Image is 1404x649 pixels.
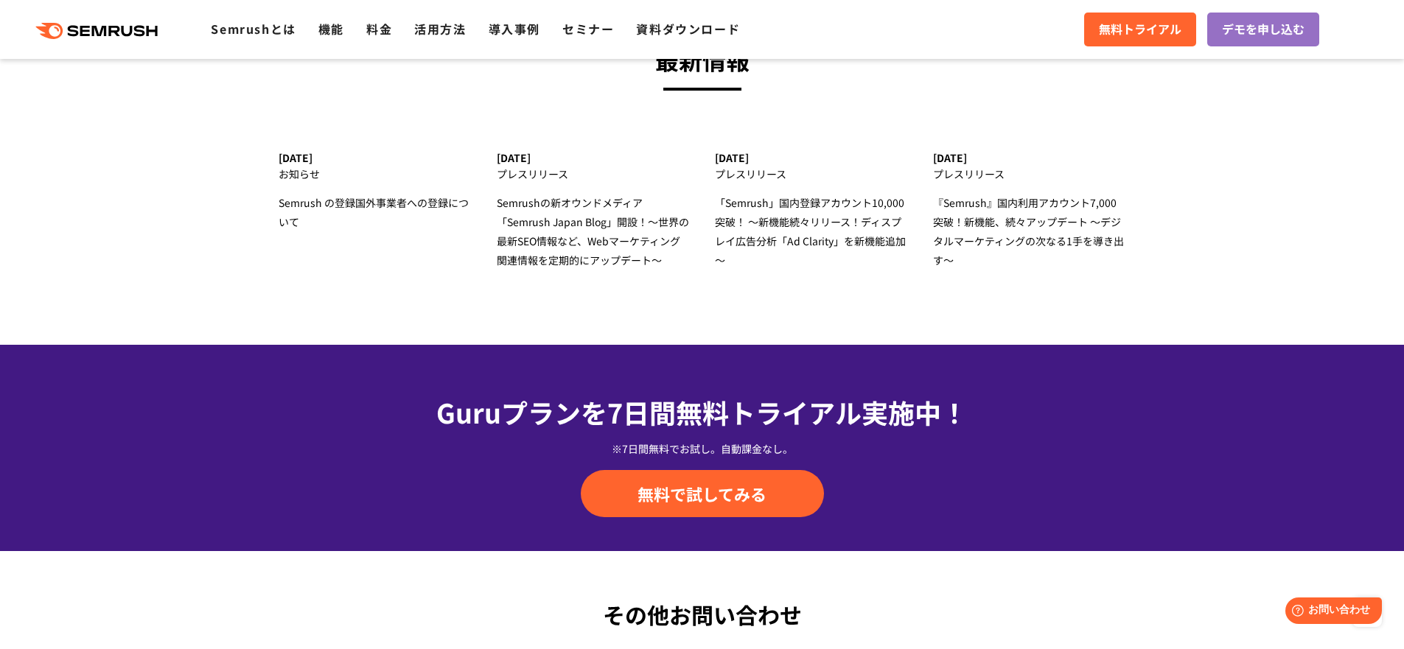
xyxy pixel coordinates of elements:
a: [DATE] プレスリリース Semrushの新オウンドメディア 「Semrush Japan Blog」開設！～世界の最新SEO情報など、Webマーケティング関連情報を定期的にアップデート～ [497,152,689,270]
div: お知らせ [279,164,471,183]
a: [DATE] プレスリリース 「Semrush」国内登録アカウント10,000突破！ ～新機能続々リリース！ディスプレイ広告分析「Ad Clarity」を新機能追加～ [715,152,907,270]
div: [DATE] [715,152,907,164]
div: ※7日間無料でお試し。自動課金なし。 [315,441,1089,456]
div: [DATE] [933,152,1125,164]
a: 資料ダウンロード [636,20,740,38]
iframe: Help widget launcher [1273,592,1388,633]
a: 無料トライアル [1084,13,1196,46]
span: デモを申し込む [1222,20,1305,39]
div: [DATE] [279,152,471,164]
a: [DATE] お知らせ Semrush の登録国外事業者への登録について [279,152,471,231]
a: 機能 [318,20,344,38]
div: プレスリリース [933,164,1125,183]
div: [DATE] [497,152,689,164]
span: Semrushの新オウンドメディア 「Semrush Japan Blog」開設！～世界の最新SEO情報など、Webマーケティング関連情報を定期的にアップデート～ [497,195,689,267]
a: 導入事例 [489,20,540,38]
span: 「Semrush」国内登録アカウント10,000突破！ ～新機能続々リリース！ディスプレイ広告分析「Ad Clarity」を新機能追加～ [715,195,906,267]
a: デモを申し込む [1207,13,1319,46]
span: 無料トライアル実施中！ [676,393,968,431]
div: プレスリリース [715,164,907,183]
span: 『Semrush』国内利用アカウント7,000突破！新機能、続々アップデート ～デジタルマーケティングの次なる1手を導き出す～ [933,195,1124,267]
a: セミナー [562,20,614,38]
div: プレスリリース [497,164,689,183]
a: 活用方法 [414,20,466,38]
span: Semrush の登録国外事業者への登録について [279,195,469,229]
div: Guruプランを7日間 [315,392,1089,432]
span: 無料トライアル [1099,20,1181,39]
div: その他お問い合わせ [315,598,1089,631]
span: 無料で試してみる [638,483,766,505]
a: Semrushとは [211,20,296,38]
a: 無料で試してみる [581,470,824,517]
a: [DATE] プレスリリース 『Semrush』国内利用アカウント7,000突破！新機能、続々アップデート ～デジタルマーケティングの次なる1手を導き出す～ [933,152,1125,270]
a: 料金 [366,20,392,38]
